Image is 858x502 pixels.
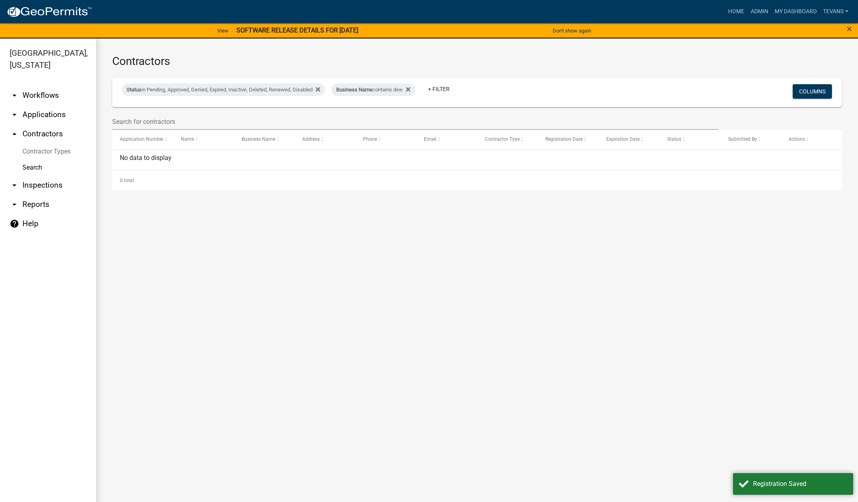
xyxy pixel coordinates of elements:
[424,136,436,142] span: Email
[721,130,781,149] datatable-header-cell: Submitted By
[236,26,358,34] strong: SOFTWARE RELEASE DETAILS FOR [DATE]
[538,130,599,149] datatable-header-cell: Registration Date
[416,130,477,149] datatable-header-cell: Email
[10,219,19,229] i: help
[336,87,372,93] span: Business Name
[606,136,640,142] span: Expiration Date
[485,136,520,142] span: Contractor Type
[331,83,415,96] div: contains dew
[355,130,416,149] datatable-header-cell: Phone
[363,136,377,142] span: Phone
[847,24,852,34] button: Close
[747,4,771,19] a: Admin
[667,136,681,142] span: Status
[112,55,842,68] h3: Contractors
[789,136,805,142] span: Actions
[295,130,355,149] datatable-header-cell: Address
[302,136,320,142] span: Address
[214,24,232,37] a: View
[10,110,19,119] i: arrow_drop_down
[112,130,173,149] datatable-header-cell: Application Number
[422,82,456,96] a: + Filter
[728,136,757,142] span: Submitted By
[753,479,847,489] div: Registration Saved
[549,24,594,37] button: Don't show again
[771,4,820,19] a: My Dashboard
[122,83,325,96] div: in Pending, Approved, Denied, Expired, Inactive, Deleted, Renewed, Disabled
[10,91,19,100] i: arrow_drop_down
[660,130,721,149] datatable-header-cell: Status
[477,130,538,149] datatable-header-cell: Contractor Type
[127,87,141,93] span: Status
[112,113,718,130] input: Search for contractors
[242,136,275,142] span: Business Name
[120,136,164,142] span: Application Number
[10,180,19,190] i: arrow_drop_down
[545,136,583,142] span: Registration Date
[725,4,747,19] a: Home
[234,130,295,149] datatable-header-cell: Business Name
[10,129,19,139] i: arrow_drop_up
[781,130,842,149] datatable-header-cell: Actions
[112,170,842,190] div: 0 total
[10,200,19,209] i: arrow_drop_down
[820,4,852,19] a: tevans
[173,130,234,149] datatable-header-cell: Name
[847,23,852,34] span: ×
[112,150,842,170] div: No data to display
[599,130,660,149] datatable-header-cell: Expiration Date
[181,136,194,142] span: Name
[793,84,832,99] button: Columns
